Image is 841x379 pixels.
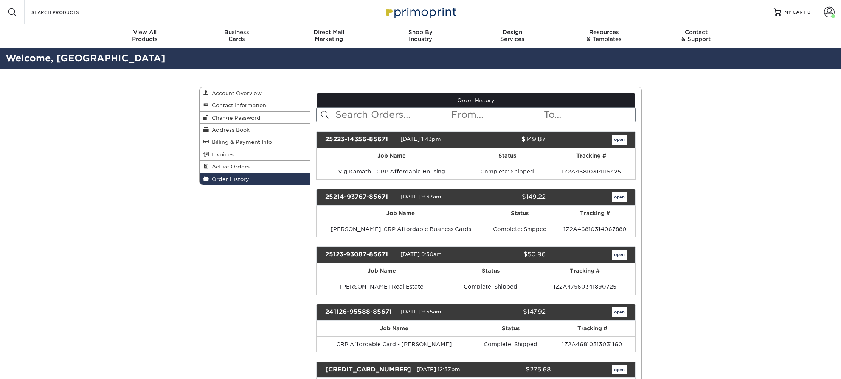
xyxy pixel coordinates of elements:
a: BusinessCards [191,24,283,48]
span: Account Overview [209,90,262,96]
th: Job Name [317,263,447,279]
th: Tracking # [534,263,635,279]
div: 25123-93087-85671 [320,250,400,260]
div: 25214-93767-85671 [320,192,400,202]
a: open [612,307,627,317]
a: Invoices [200,148,310,161]
th: Job Name [317,148,467,164]
span: 0 [807,9,811,15]
input: SEARCH PRODUCTS..... [31,8,104,17]
input: Search Orders... [335,108,451,122]
a: Active Orders [200,161,310,173]
div: Services [466,29,558,42]
a: Billing & Payment Info [200,136,310,148]
th: Status [472,321,549,336]
a: Order History [317,93,636,108]
td: Vig Kamath - CRP Affordable Housing [317,164,467,179]
span: [DATE] 9:30am [400,251,442,257]
div: $50.96 [470,250,551,260]
div: Marketing [283,29,375,42]
th: Tracking # [547,148,635,164]
div: Products [99,29,191,42]
a: open [612,250,627,260]
div: $149.87 [470,135,551,145]
a: Change Password [200,112,310,124]
span: Contact [650,29,742,36]
span: Change Password [209,115,261,121]
a: open [612,135,627,145]
div: Cards [191,29,283,42]
th: Status [447,263,534,279]
span: Address Book [209,127,250,133]
div: [CREDIT_CARD_NUMBER] [320,365,417,375]
td: Complete: Shipped [472,336,549,352]
span: Shop By [375,29,467,36]
span: Order History [209,176,249,182]
span: [DATE] 9:55am [400,309,441,315]
td: Complete: Shipped [447,279,534,295]
th: Status [467,148,548,164]
a: Direct MailMarketing [283,24,375,48]
td: [PERSON_NAME]-CRP Affordable Business Cards [317,221,485,237]
span: [DATE] 9:37am [400,193,441,200]
th: Status [485,206,555,221]
span: Design [466,29,558,36]
td: [PERSON_NAME] Real Estate [317,279,447,295]
div: & Templates [558,29,650,42]
div: & Support [650,29,742,42]
td: CRP Affordable Card - [PERSON_NAME] [317,336,472,352]
td: Complete: Shipped [467,164,548,179]
td: 1Z2A46810314115425 [547,164,635,179]
a: Contact& Support [650,24,742,48]
div: 25223-14356-85671 [320,135,400,145]
a: Account Overview [200,87,310,99]
input: To... [543,108,635,122]
img: Primoprint [383,4,458,20]
span: [DATE] 12:37pm [417,366,460,372]
div: 241126-95588-85671 [320,307,400,317]
td: 1Z2A47560341890725 [534,279,635,295]
span: Invoices [209,151,234,158]
span: Billing & Payment Info [209,139,272,145]
th: Job Name [317,321,472,336]
a: DesignServices [466,24,558,48]
span: MY CART [784,9,806,16]
span: Resources [558,29,650,36]
span: Direct Mail [283,29,375,36]
a: Order History [200,173,310,185]
div: $275.68 [481,365,557,375]
th: Job Name [317,206,485,221]
a: Shop ByIndustry [375,24,467,48]
td: 1Z2A46810313031160 [549,336,635,352]
span: Active Orders [209,164,250,170]
a: Contact Information [200,99,310,111]
div: $149.22 [470,192,551,202]
a: View AllProducts [99,24,191,48]
span: Business [191,29,283,36]
a: Address Book [200,124,310,136]
div: $147.92 [470,307,551,317]
a: open [612,192,627,202]
input: From... [450,108,543,122]
th: Tracking # [555,206,635,221]
a: Resources& Templates [558,24,650,48]
div: Industry [375,29,467,42]
span: Contact Information [209,102,266,108]
span: [DATE] 1:43pm [400,136,441,142]
a: open [612,365,627,375]
td: 1Z2A46810314067880 [555,221,635,237]
td: Complete: Shipped [485,221,555,237]
th: Tracking # [549,321,635,336]
span: View All [99,29,191,36]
